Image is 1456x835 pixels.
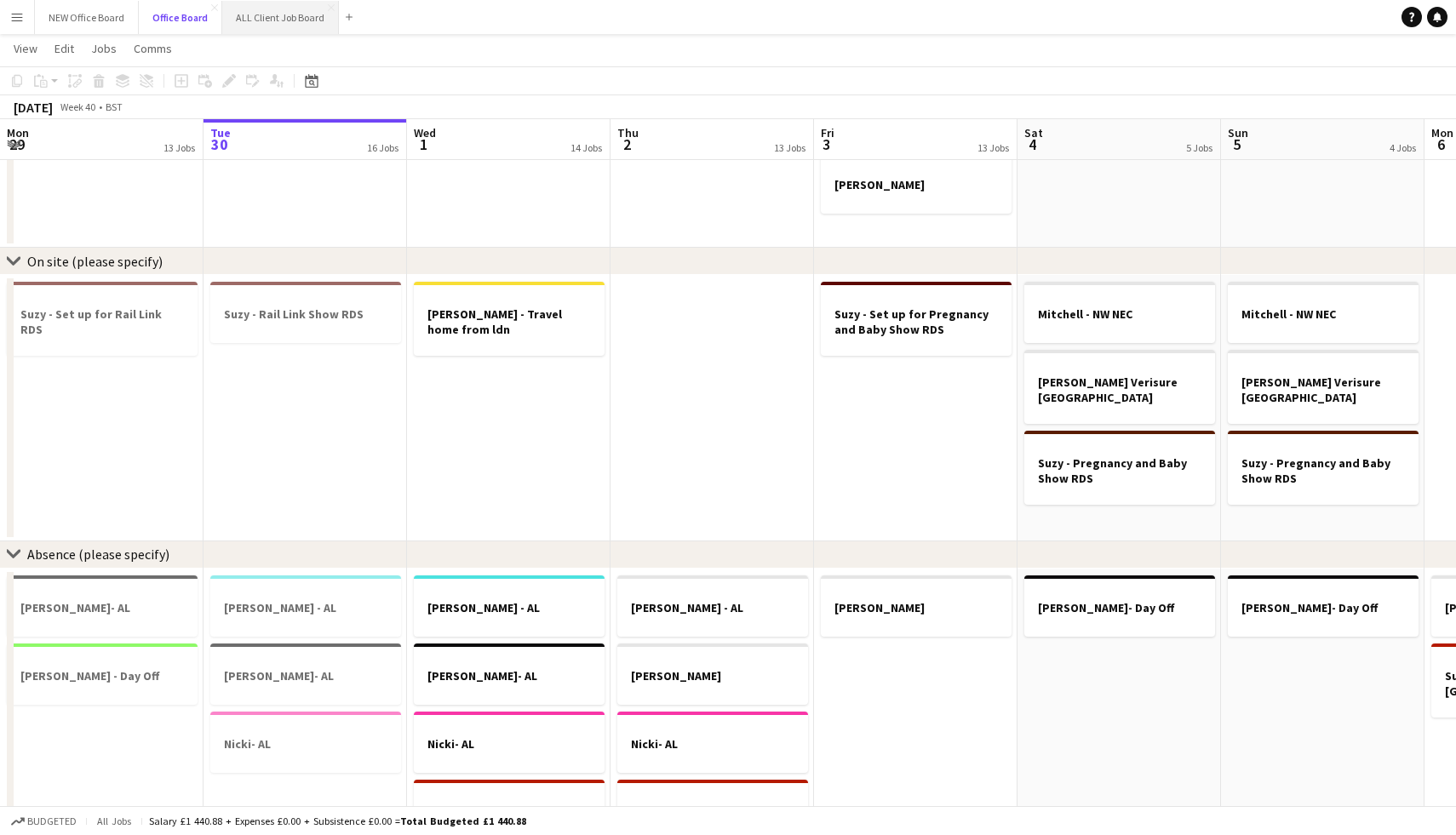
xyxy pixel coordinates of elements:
[91,41,117,56] span: Jobs
[27,253,163,270] div: On site (please specify)
[1225,134,1248,154] span: 5
[210,736,401,752] h3: Nicki- AL
[1390,141,1416,154] div: 4 Jobs
[210,643,401,705] app-job-card: [PERSON_NAME]- AL
[414,125,436,140] span: Wed
[411,134,436,154] span: 1
[1228,431,1419,505] app-job-card: Suzy - Pregnancy and Baby Show RDS
[821,575,1012,637] app-job-card: [PERSON_NAME]
[210,575,401,637] app-job-card: [PERSON_NAME] - AL
[818,134,834,154] span: 3
[7,575,198,637] app-job-card: [PERSON_NAME]- AL
[139,1,222,34] button: Office Board
[617,736,808,752] h3: Nicki- AL
[222,1,339,34] button: ALL Client Job Board
[414,712,605,773] app-job-card: Nicki- AL
[1429,134,1453,154] span: 6
[414,643,605,705] app-job-card: [PERSON_NAME]- AL
[27,546,169,563] div: Absence (please specify)
[414,575,605,637] div: [PERSON_NAME] - AL
[7,306,198,337] h3: Suzy - Set up for Rail Link RDS
[210,282,401,343] app-job-card: Suzy - Rail Link Show RDS
[617,804,808,820] h3: Suzy - Off
[163,141,195,154] div: 13 Jobs
[821,177,1012,192] h3: [PERSON_NAME]
[1228,350,1419,424] app-job-card: [PERSON_NAME] Verisure [GEOGRAPHIC_DATA]
[27,815,77,827] span: Budgeted
[48,37,81,60] a: Edit
[210,306,401,322] h3: Suzy - Rail Link Show RDS
[1024,125,1043,140] span: Sat
[134,41,172,56] span: Comms
[7,643,198,705] app-job-card: [PERSON_NAME] - Day Off
[14,99,53,116] div: [DATE]
[1228,125,1248,140] span: Sun
[9,812,79,831] button: Budgeted
[127,37,179,60] a: Comms
[400,815,526,827] span: Total Budgeted £1 440.88
[1228,575,1419,637] app-job-card: [PERSON_NAME]- Day Off
[414,282,605,356] app-job-card: [PERSON_NAME] - Travel home from ldn
[617,125,639,140] span: Thu
[1022,134,1043,154] span: 4
[615,134,639,154] span: 2
[106,100,123,113] div: BST
[821,306,1012,337] h3: Suzy - Set up for Pregnancy and Baby Show RDS
[617,712,808,773] app-job-card: Nicki- AL
[1024,431,1215,505] app-job-card: Suzy - Pregnancy and Baby Show RDS
[7,668,198,683] h3: [PERSON_NAME] - Day Off
[977,141,1009,154] div: 13 Jobs
[367,141,398,154] div: 16 Jobs
[414,736,605,752] h3: Nicki- AL
[1186,141,1212,154] div: 5 Jobs
[821,600,1012,615] h3: [PERSON_NAME]
[1228,375,1419,405] h3: [PERSON_NAME] Verisure [GEOGRAPHIC_DATA]
[210,125,231,140] span: Tue
[1024,282,1215,343] app-job-card: Mitchell - NW NEC
[4,134,29,154] span: 29
[7,282,198,356] app-job-card: Suzy - Set up for Rail Link RDS
[1024,575,1215,637] app-job-card: [PERSON_NAME]- Day Off
[210,600,401,615] h3: [PERSON_NAME] - AL
[56,100,99,113] span: Week 40
[617,643,808,705] app-job-card: [PERSON_NAME]
[821,282,1012,356] app-job-card: Suzy - Set up for Pregnancy and Baby Show RDS
[1228,282,1419,343] app-job-card: Mitchell - NW NEC
[570,141,602,154] div: 14 Jobs
[821,152,1012,214] div: [PERSON_NAME]
[54,41,74,56] span: Edit
[1431,125,1453,140] span: Mon
[1024,350,1215,424] app-job-card: [PERSON_NAME] Verisure [GEOGRAPHIC_DATA]
[1228,306,1419,322] h3: Mitchell - NW NEC
[414,306,605,337] h3: [PERSON_NAME] - Travel home from ldn
[1228,600,1419,615] h3: [PERSON_NAME]- Day Off
[617,600,808,615] h3: [PERSON_NAME] - AL
[208,134,231,154] span: 30
[7,37,44,60] a: View
[1024,600,1215,615] h3: [PERSON_NAME]- Day Off
[1024,306,1215,322] h3: Mitchell - NW NEC
[210,712,401,773] app-job-card: Nicki- AL
[1024,375,1215,405] h3: [PERSON_NAME] Verisure [GEOGRAPHIC_DATA]
[414,600,605,615] h3: [PERSON_NAME] - AL
[1024,455,1215,486] h3: Suzy - Pregnancy and Baby Show RDS
[94,815,135,827] span: All jobs
[210,668,401,683] h3: [PERSON_NAME]- AL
